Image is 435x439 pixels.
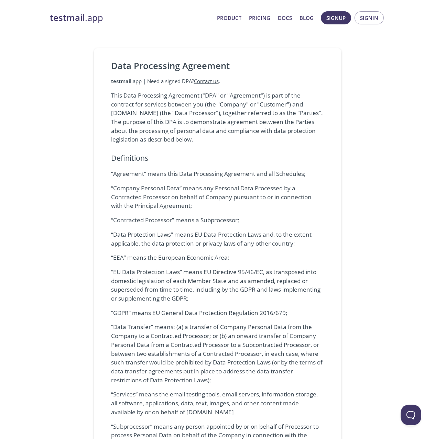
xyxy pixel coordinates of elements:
h5: Data Processing Agreement [111,60,324,72]
span: Signin [360,13,378,22]
p: “Data Protection Laws” means EU Data Protection Laws and, to the extent applicable, the data prot... [111,230,324,248]
a: testmail.app [50,12,211,24]
button: Signin [355,11,384,24]
p: “Agreement” means this Data Processing Agreement and all Schedules; [111,169,324,178]
p: “GDPR” means EU General Data Protection Regulation 2016/679; [111,308,324,317]
p: “EEA” means the European Economic Area; [111,253,324,262]
h6: .app | Need a signed DPA? . [111,77,324,86]
a: Pricing [249,13,270,22]
a: Blog [300,13,314,22]
p: “Contracted Processor” means a Subprocessor; [111,216,324,225]
p: “Data Transfer” means: (a) a transfer of Company Personal Data from the Company to a Contracted P... [111,323,324,384]
a: Contact us [194,78,219,85]
strong: testmail [50,12,85,24]
button: Signup [321,11,351,24]
p: This Data Processing Agreement ("DPA" or "Agreement") is part of the contract for services betwee... [111,91,324,144]
p: “EU Data Protection Laws” means EU Directive 95/46/EC, as transposed into domestic legislation of... [111,268,324,303]
h6: Definitions [111,152,324,164]
a: Product [217,13,241,22]
span: testmail [111,78,131,85]
p: “Services” means the email testing tools, email servers, information storage, all software, appli... [111,390,324,416]
iframe: Help Scout Beacon - Open [401,405,421,425]
span: Signup [326,13,346,22]
p: “Company Personal Data” means any Personal Data Processed by a Contracted Processor on behalf of ... [111,184,324,210]
a: Docs [278,13,292,22]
